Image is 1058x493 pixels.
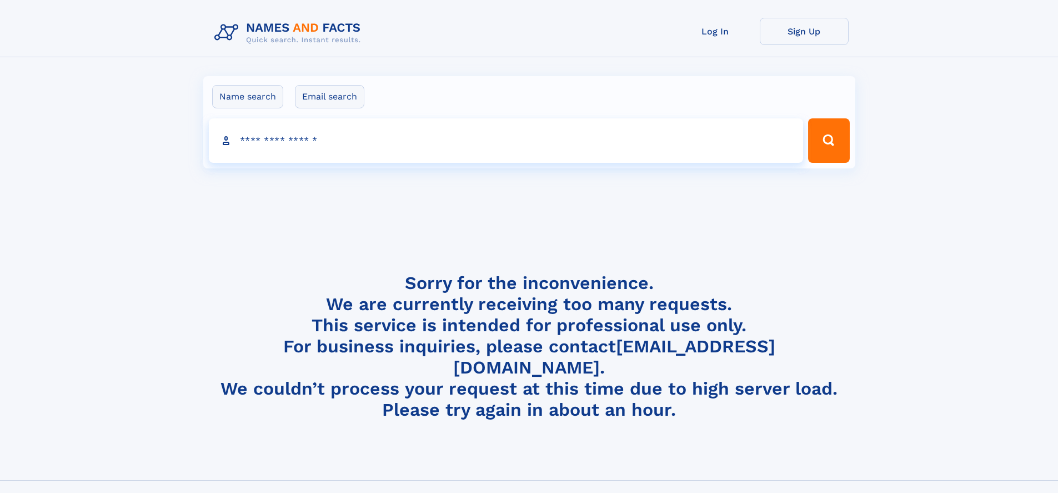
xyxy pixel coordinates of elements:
[808,118,849,163] button: Search Button
[760,18,849,45] a: Sign Up
[212,85,283,108] label: Name search
[671,18,760,45] a: Log In
[209,118,804,163] input: search input
[453,336,775,378] a: [EMAIL_ADDRESS][DOMAIN_NAME]
[210,18,370,48] img: Logo Names and Facts
[295,85,364,108] label: Email search
[210,272,849,421] h4: Sorry for the inconvenience. We are currently receiving too many requests. This service is intend...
